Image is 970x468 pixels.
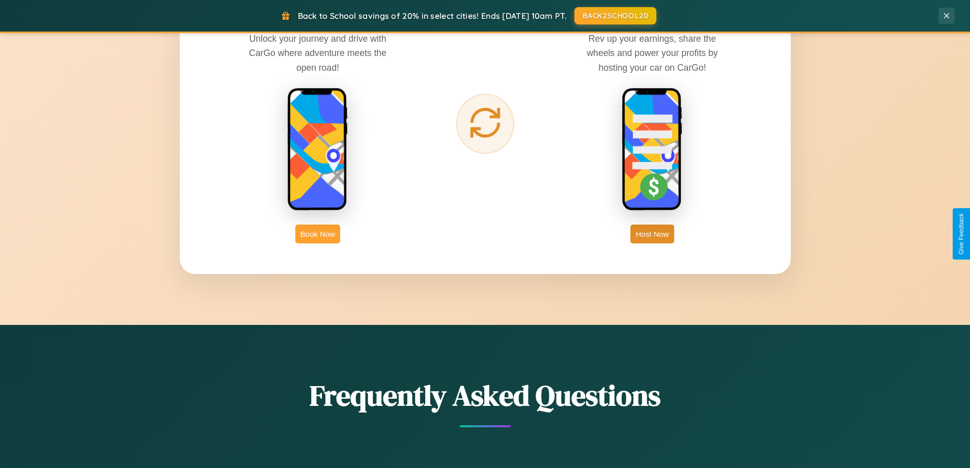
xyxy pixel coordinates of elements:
[630,225,674,243] button: Host Now
[241,32,394,74] p: Unlock your journey and drive with CarGo where adventure meets the open road!
[298,11,567,21] span: Back to School savings of 20% in select cities! Ends [DATE] 10am PT.
[180,376,791,415] h2: Frequently Asked Questions
[287,88,348,212] img: rent phone
[574,7,656,24] button: BACK2SCHOOL20
[295,225,340,243] button: Book Now
[958,213,965,255] div: Give Feedback
[622,88,683,212] img: host phone
[576,32,729,74] p: Rev up your earnings, share the wheels and power your profits by hosting your car on CarGo!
